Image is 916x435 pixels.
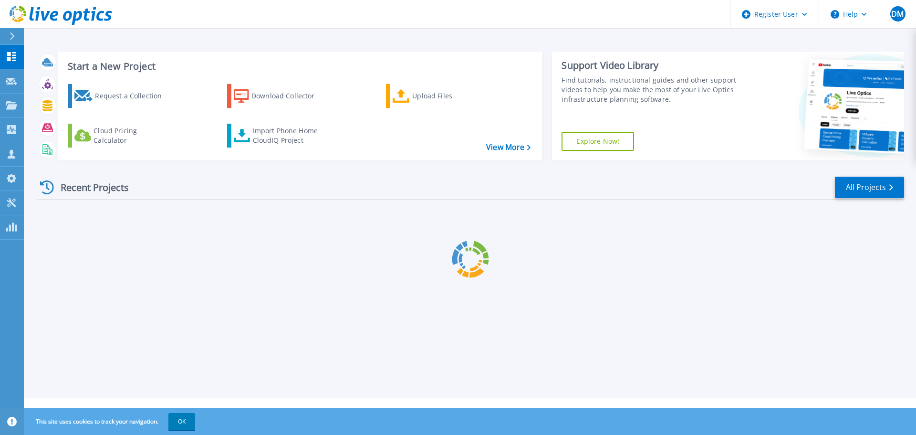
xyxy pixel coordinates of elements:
[95,86,171,106] div: Request a Collection
[227,84,333,108] a: Download Collector
[562,59,741,72] div: Support Video Library
[168,413,195,430] button: OK
[486,143,531,152] a: View More
[891,10,904,18] span: DM
[835,177,904,198] a: All Projects
[251,86,328,106] div: Download Collector
[37,176,142,199] div: Recent Projects
[68,61,531,72] h3: Start a New Project
[386,84,492,108] a: Upload Files
[68,84,174,108] a: Request a Collection
[68,124,174,148] a: Cloud Pricing Calculator
[94,126,170,145] div: Cloud Pricing Calculator
[412,86,489,106] div: Upload Files
[562,75,741,104] div: Find tutorials, instructional guides and other support videos to help you make the most of your L...
[562,132,634,151] a: Explore Now!
[253,126,327,145] div: Import Phone Home CloudIQ Project
[26,413,195,430] span: This site uses cookies to track your navigation.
